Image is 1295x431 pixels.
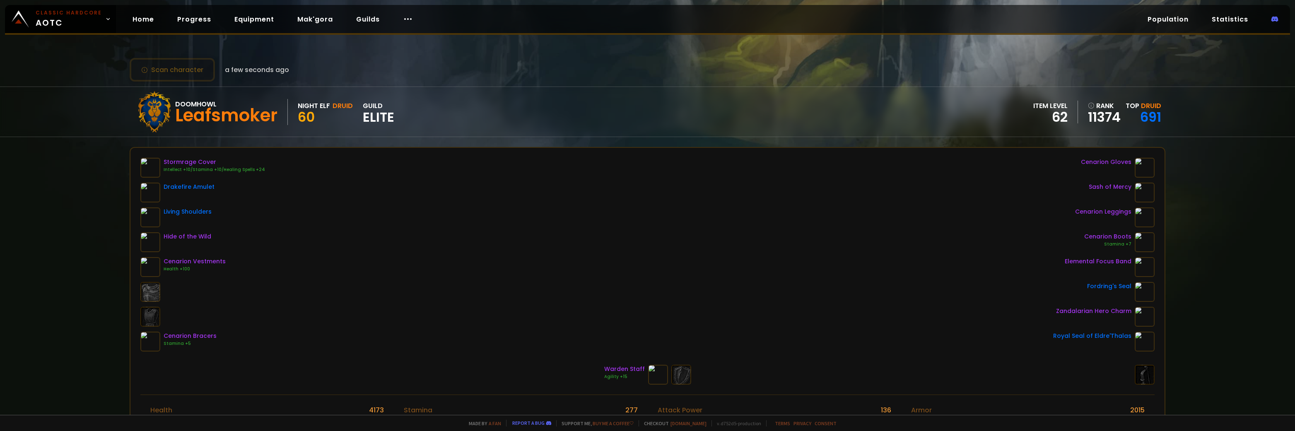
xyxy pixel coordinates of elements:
span: Elite [363,111,394,123]
a: Population [1141,11,1195,28]
div: Stormrage Cover [164,158,265,166]
div: 277 [625,405,638,415]
div: Doomhowl [175,99,277,109]
a: Report a bug [512,420,545,426]
img: item-18470 [1135,332,1155,352]
a: Classic HardcoreAOTC [5,5,116,33]
div: Royal Seal of Eldre'Thalas [1053,332,1131,340]
div: Health +100 [164,266,226,272]
div: Cenarion Leggings [1075,207,1131,216]
div: 136 [881,405,891,415]
img: item-16829 [1135,232,1155,252]
a: Privacy [793,420,811,426]
div: Health [150,405,172,415]
div: rank [1088,101,1121,111]
img: item-16830 [140,332,160,352]
div: Elemental Focus Band [1065,257,1131,266]
span: Made by [464,420,501,426]
div: 62 [1033,111,1068,123]
img: item-19950 [1135,307,1155,327]
img: item-20682 [1135,257,1155,277]
img: item-18510 [140,232,160,252]
img: item-14553 [1135,183,1155,202]
a: [DOMAIN_NAME] [670,420,707,426]
div: Warden Staff [604,365,645,373]
img: item-16833 [140,257,160,277]
div: 4173 [369,405,384,415]
div: guild [363,101,394,123]
div: Sash of Mercy [1089,183,1131,191]
a: Mak'gora [291,11,340,28]
div: Zandalarian Hero Charm [1056,307,1131,315]
span: AOTC [36,9,102,29]
div: Cenarion Boots [1084,232,1131,241]
img: item-16309 [140,183,160,202]
span: Support me, [556,420,634,426]
a: Consent [815,420,837,426]
a: Progress [171,11,218,28]
div: Stamina +7 [1084,241,1131,248]
div: Stamina +5 [164,340,217,347]
div: Cenarion Vestments [164,257,226,266]
div: Drakefire Amulet [164,183,215,191]
div: Intellect +10/Stamina +10/Healing Spells +24 [164,166,265,173]
div: 2015 [1130,405,1145,415]
span: 60 [298,108,315,126]
div: Cenarion Bracers [164,332,217,340]
button: Scan character [130,58,215,82]
img: item-16900 [140,158,160,178]
img: item-943 [648,365,668,385]
a: 11374 [1088,111,1121,123]
a: Equipment [228,11,281,28]
div: Living Shoulders [164,207,212,216]
div: Druid [333,101,353,111]
a: Terms [775,420,790,426]
a: Statistics [1205,11,1255,28]
img: item-15061 [140,207,160,227]
div: Hide of the Wild [164,232,211,241]
div: Agility +15 [604,373,645,380]
div: Top [1126,101,1161,111]
div: Attack Power [658,405,702,415]
a: Buy me a coffee [593,420,634,426]
div: Stamina [404,405,432,415]
span: v. d752d5 - production [711,420,761,426]
div: Leafsmoker [175,109,277,122]
img: item-16835 [1135,207,1155,227]
small: Classic Hardcore [36,9,102,17]
span: Checkout [639,420,707,426]
div: Fordring's Seal [1087,282,1131,291]
a: a fan [489,420,501,426]
span: a few seconds ago [225,65,289,75]
div: Armor [911,405,932,415]
a: Guilds [350,11,386,28]
div: item level [1033,101,1068,111]
a: Home [126,11,161,28]
span: Druid [1141,101,1161,111]
img: item-16831 [1135,158,1155,178]
div: Cenarion Gloves [1081,158,1131,166]
img: item-16058 [1135,282,1155,302]
a: 691 [1140,108,1161,126]
div: Night Elf [298,101,330,111]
